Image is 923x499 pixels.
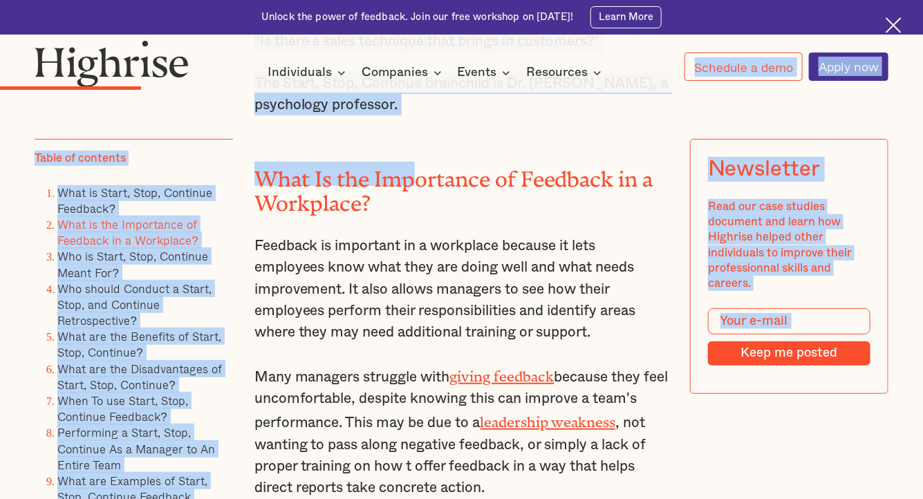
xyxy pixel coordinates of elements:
input: Keep me posted [708,341,870,366]
a: Performing a Start, Stop, Continue As a Manager to An Entire Team [57,424,215,473]
a: Who should Conduct a Start, Stop, and Continue Retrospective? [57,279,212,328]
a: giving feedback [450,368,554,377]
img: Cross icon [886,17,902,33]
p: Feedback is important in a workplace because it lets employees know what they are doing well and ... [254,235,669,343]
input: Your e-mail [708,308,870,335]
a: What is the Importance of Feedback in a Workplace? [57,216,198,249]
div: Events [457,64,514,81]
a: Who is Start, Stop, Continue Meant For? [57,247,208,281]
a: When To use Start, Stop, Continue Feedback? [57,392,188,425]
div: Companies [362,64,446,81]
a: Apply now [809,53,888,81]
a: leadership weakness [481,414,616,423]
div: Newsletter [708,156,820,181]
div: Individuals [268,64,350,81]
h2: What Is the Importance of Feedback in a Workplace? [254,162,669,211]
a: Schedule a demo [684,53,803,81]
div: Unlock the power of feedback. Join our free workshop on [DATE]! [261,10,573,24]
div: Companies [362,64,428,81]
form: Modal Form [708,308,870,366]
div: Events [457,64,496,81]
a: What are the Benefits of Start, Stop, Continue? [57,328,221,361]
div: Resources [526,64,588,81]
div: Table of contents [35,151,126,166]
p: Many managers struggle with because they feel uncomfortable, despite knowing this can improve a t... [254,364,669,499]
a: Learn More [590,6,662,28]
a: What is Start, Stop, Continue Feedback? [57,183,212,216]
div: Resources [526,64,606,81]
p: The Start, Stop, Continue brainchild is Dr. [PERSON_NAME], a psychology professor. [254,73,669,116]
img: Highrise logo [35,40,189,86]
a: What are the Disadvantages of Start, Stop, Continue? [57,359,222,393]
div: Read our case studies document and learn how Highrise helped other individuals to improve their p... [708,199,870,291]
div: Individuals [268,64,332,81]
